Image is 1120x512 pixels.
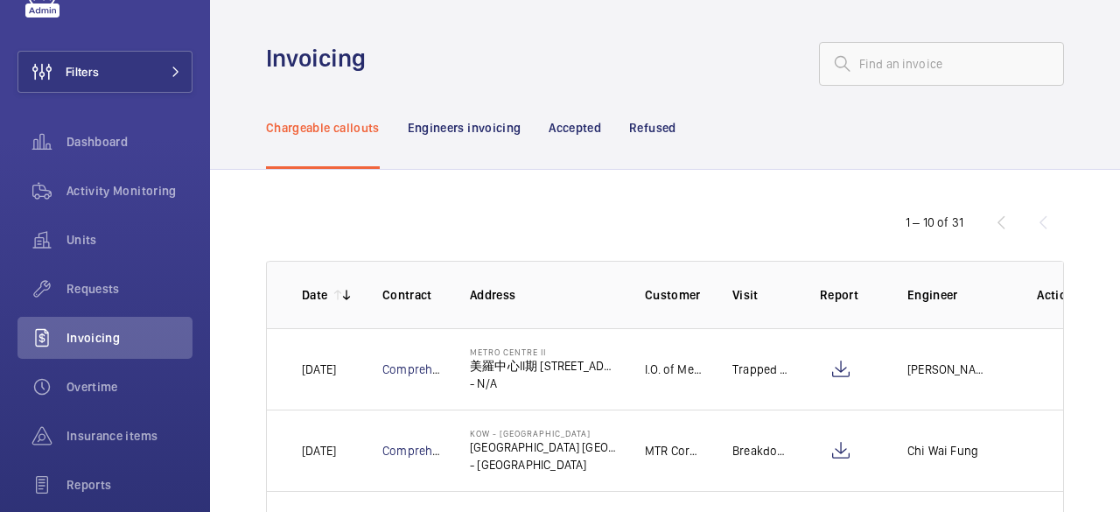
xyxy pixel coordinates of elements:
[629,119,675,137] p: Refused
[66,231,192,249] span: Units
[732,361,792,378] p: Trapped passenger
[66,280,192,298] span: Requests
[907,286,989,304] p: Engineer
[470,286,617,304] p: Address
[302,361,336,378] p: [DATE]
[470,456,617,473] p: - [GEOGRAPHIC_DATA]
[266,119,380,137] p: Chargeable callouts
[1017,286,1101,304] p: Actions
[907,442,978,459] p: Chi Wai Fung
[382,444,468,458] a: Comprehensive
[906,214,963,231] div: 1 – 10 of 31
[66,133,192,151] span: Dashboard
[66,476,192,494] span: Reports
[66,63,99,81] span: Filters
[382,362,468,376] a: Comprehensive
[66,378,192,396] span: Overtime
[470,428,617,438] p: KOW - [GEOGRAPHIC_DATA]
[66,427,192,445] span: Insurance items
[470,375,617,392] p: - N/A
[907,361,989,378] p: [PERSON_NAME] [PERSON_NAME]
[408,119,521,137] p: Engineers invoicing
[470,347,617,357] p: Metro Centre II
[266,42,376,74] h1: Invoicing
[66,329,192,347] span: Invoicing
[645,361,704,378] p: I.O. of Metro Centre II
[302,286,327,304] p: Date
[17,51,192,93] button: Filters
[732,286,792,304] p: Visit
[470,357,617,375] p: 美羅中心II期 [STREET_ADDRESS]
[645,286,704,304] p: Customer
[66,182,192,200] span: Activity Monitoring
[302,442,336,459] p: [DATE]
[549,119,601,137] p: Accepted
[470,438,617,456] p: [GEOGRAPHIC_DATA] [GEOGRAPHIC_DATA]
[732,442,792,459] p: Breakdown
[819,42,1064,86] input: Find an invoice
[645,442,704,459] p: MTR Corporation Limited
[820,286,879,304] p: Report
[382,286,442,304] p: Contract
